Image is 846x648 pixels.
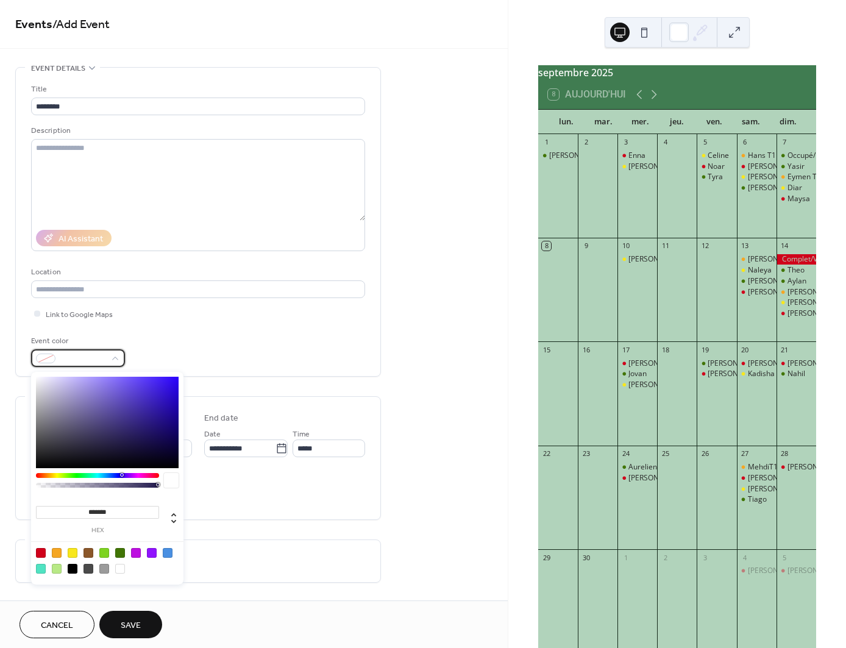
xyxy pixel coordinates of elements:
[622,110,659,134] div: mer.
[708,358,765,369] div: [PERSON_NAME]
[777,287,816,297] div: Leonora T1
[780,345,789,354] div: 21
[777,462,816,472] div: Rebeca
[777,265,816,276] div: Theo
[115,548,125,558] div: #417505
[777,566,816,576] div: Aissatou
[748,473,805,483] div: [PERSON_NAME]
[542,553,551,562] div: 29
[787,183,802,193] div: Diar
[115,564,125,574] div: #FFFFFF
[741,138,750,147] div: 6
[131,548,141,558] div: #BD10E0
[737,287,777,297] div: Stefania Maria
[737,462,777,472] div: MehdiT1
[700,553,709,562] div: 3
[628,473,686,483] div: [PERSON_NAME]
[748,162,805,172] div: [PERSON_NAME]
[697,162,736,172] div: Noar
[737,473,777,483] div: Daniel David
[36,548,46,558] div: #D0021B
[748,254,816,265] div: [PERSON_NAME] T1
[787,308,845,319] div: [PERSON_NAME]
[661,449,670,458] div: 25
[84,548,93,558] div: #8B572A
[542,345,551,354] div: 15
[99,548,109,558] div: #7ED321
[748,276,805,287] div: [PERSON_NAME]
[538,151,578,161] div: Laurin
[737,494,777,505] div: Tiago
[621,138,630,147] div: 3
[695,110,733,134] div: ven.
[52,548,62,558] div: #F5A623
[787,151,841,161] div: Occupé/Besetzt
[697,358,736,369] div: Enis
[737,484,777,494] div: Salvatore
[787,462,845,472] div: [PERSON_NAME]
[737,162,777,172] div: Celine Maria
[617,151,657,161] div: Enna
[204,412,238,425] div: End date
[777,297,816,308] div: Nicole
[787,265,805,276] div: Theo
[36,527,159,534] label: hex
[31,124,363,137] div: Description
[737,358,777,369] div: Jessica
[20,611,94,638] a: Cancel
[777,369,816,379] div: Nahil
[708,369,765,379] div: [PERSON_NAME]
[585,110,622,134] div: mar.
[780,553,789,562] div: 5
[617,369,657,379] div: Jovan
[700,138,709,147] div: 5
[748,151,776,161] div: Hans T1
[661,241,670,251] div: 11
[737,566,777,576] div: Denis
[581,553,591,562] div: 30
[204,428,221,441] span: Date
[542,449,551,458] div: 22
[787,194,810,204] div: Maysa
[46,308,113,321] span: Link to Google Maps
[617,462,657,472] div: Aurelien
[68,564,77,574] div: #000000
[737,369,777,379] div: Kadisha
[741,345,750,354] div: 20
[697,369,736,379] div: Gabrielle
[787,162,805,172] div: Yasir
[748,287,805,297] div: [PERSON_NAME]
[36,564,46,574] div: #50E3C2
[737,172,777,182] div: Enzo Bryan
[777,151,816,161] div: Occupé/Besetzt
[737,276,777,287] div: Noah
[777,276,816,287] div: Aylan
[777,194,816,204] div: Maysa
[748,369,775,379] div: Kadisha
[549,151,606,161] div: [PERSON_NAME]
[737,151,777,161] div: Hans T1
[769,110,806,134] div: dim.
[737,183,777,193] div: Saron Amanuel
[621,241,630,251] div: 10
[628,162,686,172] div: [PERSON_NAME]
[31,83,363,96] div: Title
[748,566,805,576] div: [PERSON_NAME]
[617,380,657,390] div: Lavin Mira
[787,297,845,308] div: [PERSON_NAME]
[748,172,805,182] div: [PERSON_NAME]
[748,183,805,193] div: [PERSON_NAME]
[617,254,657,265] div: Massimo
[748,484,805,494] div: [PERSON_NAME]
[787,566,845,576] div: [PERSON_NAME]
[748,462,778,472] div: MehdiT1
[628,254,686,265] div: [PERSON_NAME]
[31,597,79,610] span: Event image
[628,462,657,472] div: Aurelien
[68,548,77,558] div: #F8E71C
[733,110,770,134] div: sam.
[777,254,816,265] div: Complet/Voll
[661,553,670,562] div: 2
[787,172,821,182] div: Eymen T1
[621,553,630,562] div: 1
